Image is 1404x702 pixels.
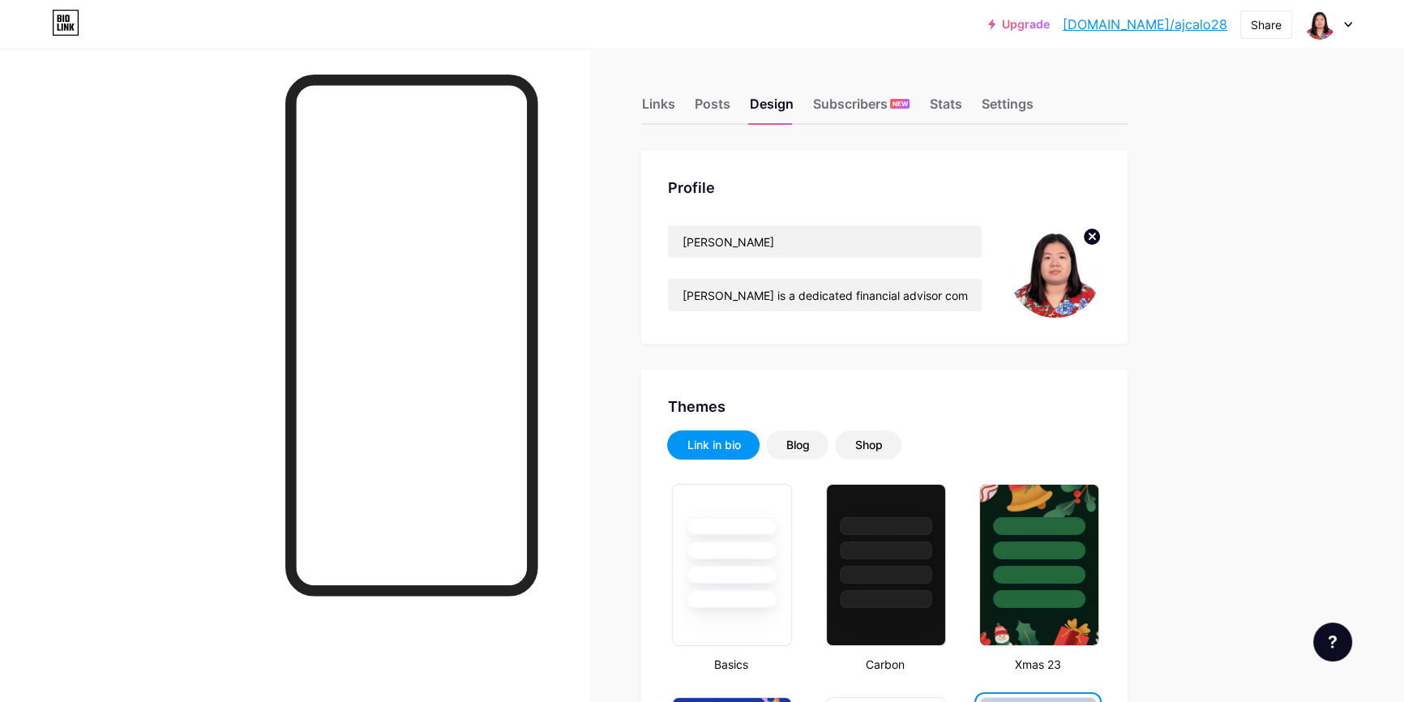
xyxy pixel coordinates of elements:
[694,94,730,123] div: Posts
[821,656,948,673] div: Carbon
[988,18,1050,31] a: Upgrade
[687,437,740,453] div: Link in bio
[854,437,882,453] div: Shop
[749,94,793,123] div: Design
[667,396,1102,417] div: Themes
[641,94,674,123] div: Links
[668,279,982,311] input: Bio
[668,225,982,258] input: Name
[667,177,1102,199] div: Profile
[1251,16,1282,33] div: Share
[667,656,794,673] div: Basics
[785,437,809,453] div: Blog
[892,99,908,109] span: NEW
[812,94,910,123] div: Subscribers
[981,94,1033,123] div: Settings
[1008,225,1102,318] img: AE Calo
[1304,9,1335,40] img: AE Calo
[929,94,961,123] div: Stats
[1063,15,1227,34] a: [DOMAIN_NAME]/ajcalo28
[974,656,1102,673] div: Xmas 23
